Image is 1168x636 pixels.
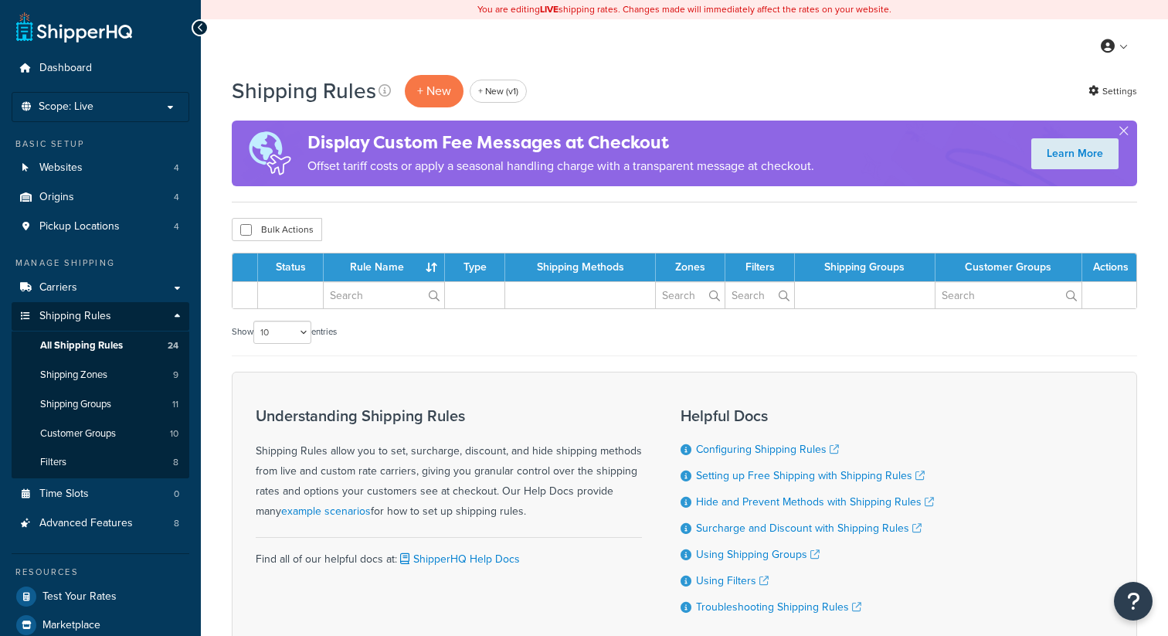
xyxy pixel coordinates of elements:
[172,398,178,411] span: 11
[540,2,559,16] b: LIVE
[12,183,189,212] li: Origins
[12,448,189,477] li: Filters
[12,274,189,302] a: Carriers
[258,253,324,281] th: Status
[470,80,527,103] a: + New (v1)
[39,488,89,501] span: Time Slots
[12,361,189,389] li: Shipping Zones
[168,339,178,352] span: 24
[696,546,820,563] a: Using Shipping Groups
[12,480,189,508] a: Time Slots 0
[12,213,189,241] a: Pickup Locations 4
[232,321,337,344] label: Show entries
[12,480,189,508] li: Time Slots
[324,253,445,281] th: Rule Name
[40,398,111,411] span: Shipping Groups
[696,468,925,484] a: Setting up Free Shipping with Shipping Rules
[681,407,934,424] h3: Helpful Docs
[39,220,120,233] span: Pickup Locations
[307,155,814,177] p: Offset tariff costs or apply a seasonal handling charge with a transparent message at checkout.
[12,448,189,477] a: Filters 8
[935,253,1082,281] th: Customer Groups
[12,420,189,448] a: Customer Groups 10
[40,339,123,352] span: All Shipping Rules
[174,162,179,175] span: 4
[173,369,178,382] span: 9
[324,282,444,308] input: Search
[39,281,77,294] span: Carriers
[256,407,642,424] h3: Understanding Shipping Rules
[16,12,132,43] a: ShipperHQ Home
[174,220,179,233] span: 4
[696,599,861,615] a: Troubleshooting Shipping Rules
[725,253,794,281] th: Filters
[307,130,814,155] h4: Display Custom Fee Messages at Checkout
[12,509,189,538] li: Advanced Features
[12,257,189,270] div: Manage Shipping
[232,218,322,241] button: Bulk Actions
[795,253,935,281] th: Shipping Groups
[174,191,179,204] span: 4
[725,282,793,308] input: Search
[253,321,311,344] select: Showentries
[39,100,93,114] span: Scope: Live
[1114,582,1153,621] button: Open Resource Center
[696,494,934,510] a: Hide and Prevent Methods with Shipping Rules
[1088,80,1137,102] a: Settings
[256,407,642,522] div: Shipping Rules allow you to set, surcharge, discount, and hide shipping methods from live and cus...
[445,253,505,281] th: Type
[174,517,179,530] span: 8
[232,76,376,106] h1: Shipping Rules
[12,566,189,579] div: Resources
[12,138,189,151] div: Basic Setup
[256,537,642,570] div: Find all of our helpful docs at:
[12,509,189,538] a: Advanced Features 8
[397,551,520,567] a: ShipperHQ Help Docs
[12,154,189,182] a: Websites 4
[12,302,189,331] a: Shipping Rules
[281,503,371,519] a: example scenarios
[935,282,1081,308] input: Search
[12,361,189,389] a: Shipping Zones 9
[39,310,111,323] span: Shipping Rules
[42,619,100,632] span: Marketplace
[1082,253,1136,281] th: Actions
[170,427,178,440] span: 10
[696,441,839,457] a: Configuring Shipping Rules
[405,75,463,107] p: + New
[1031,138,1119,169] a: Learn More
[12,54,189,83] a: Dashboard
[40,369,107,382] span: Shipping Zones
[12,332,189,360] a: All Shipping Rules 24
[12,302,189,478] li: Shipping Rules
[39,62,92,75] span: Dashboard
[232,121,307,186] img: duties-banner-06bc72dcb5fe05cb3f9472aba00be2ae8eb53ab6f0d8bb03d382ba314ac3c341.png
[173,456,178,469] span: 8
[696,520,922,536] a: Surcharge and Discount with Shipping Rules
[12,390,189,419] li: Shipping Groups
[12,420,189,448] li: Customer Groups
[12,183,189,212] a: Origins 4
[656,282,725,308] input: Search
[174,488,179,501] span: 0
[39,162,83,175] span: Websites
[696,573,769,589] a: Using Filters
[40,427,116,440] span: Customer Groups
[40,456,66,469] span: Filters
[39,191,74,204] span: Origins
[12,213,189,241] li: Pickup Locations
[42,590,117,604] span: Test Your Rates
[39,517,133,530] span: Advanced Features
[505,253,656,281] th: Shipping Methods
[656,253,725,281] th: Zones
[12,154,189,182] li: Websites
[12,583,189,610] a: Test Your Rates
[12,332,189,360] li: All Shipping Rules
[12,390,189,419] a: Shipping Groups 11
